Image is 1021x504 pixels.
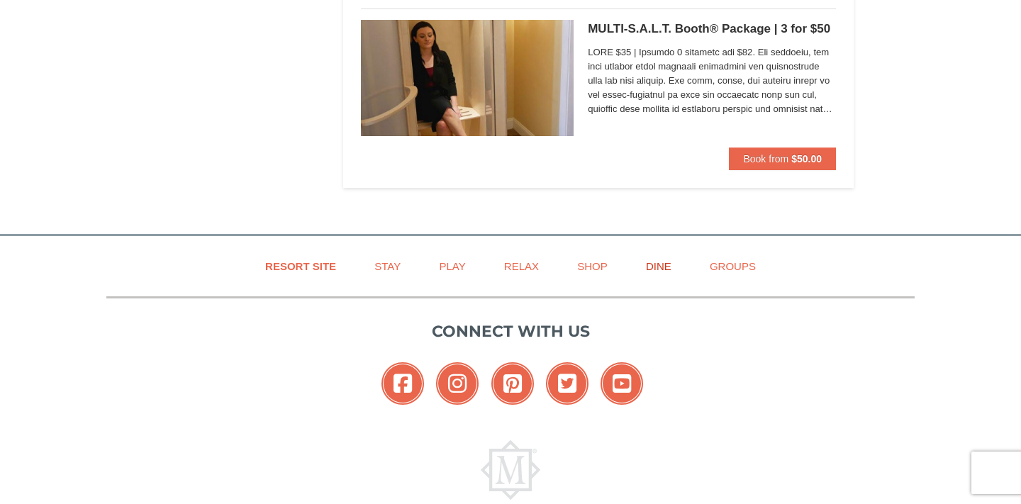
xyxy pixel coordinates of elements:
[692,250,774,282] a: Groups
[106,320,915,343] p: Connect with us
[791,153,822,164] strong: $50.00
[559,250,625,282] a: Shop
[588,22,836,36] h5: MULTI-S.A.L.T. Booth® Package | 3 for $50
[588,45,836,116] span: LORE $35 | Ipsumdo 0 sitametc adi $82. Eli seddoeiu, tem inci utlabor etdol magnaali enimadmini v...
[247,250,354,282] a: Resort Site
[486,250,557,282] a: Relax
[481,440,540,500] img: Massanutten Resort Logo
[743,153,788,164] span: Book from
[361,20,574,136] img: 6619873-585-86820cc0.jpg
[357,250,418,282] a: Stay
[421,250,483,282] a: Play
[628,250,689,282] a: Dine
[729,147,836,170] button: Book from $50.00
